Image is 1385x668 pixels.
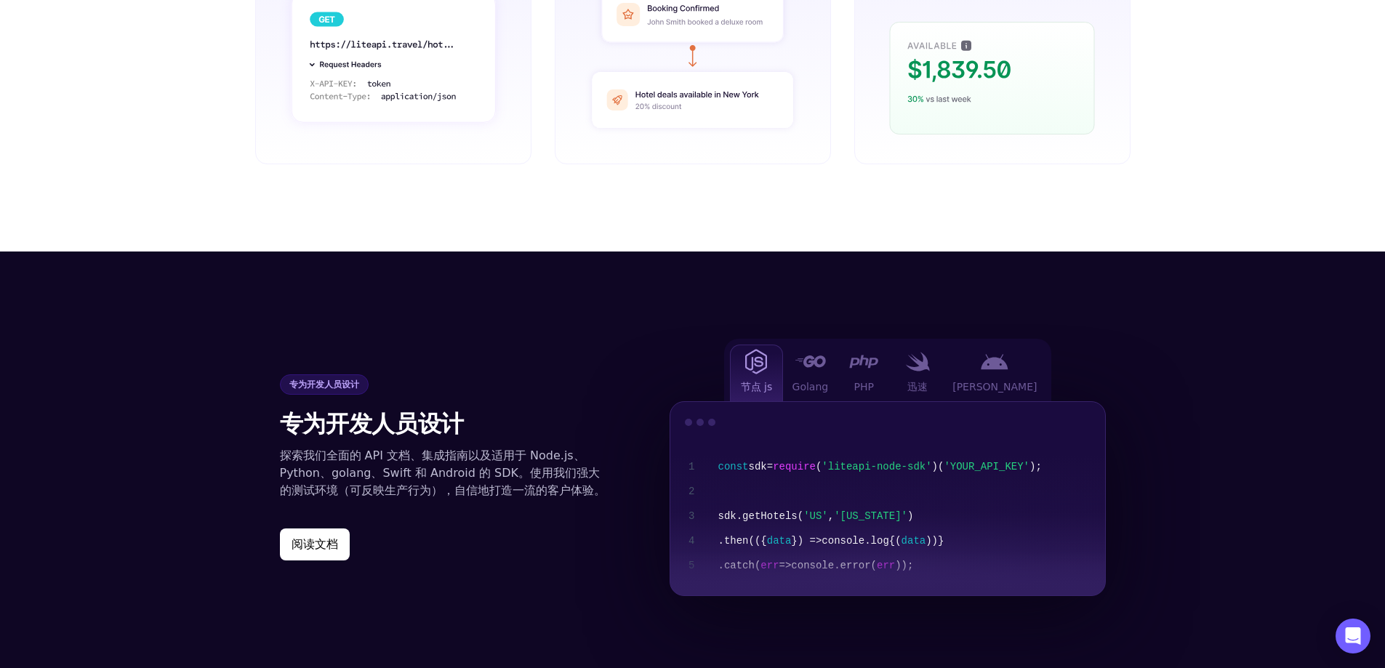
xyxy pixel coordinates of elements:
[280,528,611,560] a: 阅读文档
[889,535,902,547] span: {(
[849,355,878,369] img: PHP
[767,535,792,547] span: data
[938,461,944,472] span: (
[792,381,829,393] font: Golang
[280,448,606,497] font: 探索我们全面的 API 文档、集成指南以及适用于 Node.js、Python、golang、Swift 和 Android 的 SDK。使用我们强大的测试环境（可反映生产行为），自信地打造一流...
[767,461,773,472] span: =
[902,535,926,547] span: data
[749,535,761,547] span: ((
[981,354,1008,370] img: 安卓
[1336,619,1370,653] div: Open Intercom Messenger
[877,560,895,571] span: err
[871,560,877,571] span: (
[791,535,822,547] span: }) =>
[292,537,338,551] font: 阅读文档
[718,510,736,522] span: sdk
[907,381,928,393] font: 迅速
[718,535,749,547] span: .then
[689,510,694,522] font: 3
[1029,461,1042,472] span: );
[280,410,464,438] font: 专为开发人员设计
[822,461,931,472] span: 'liteapi-node-sdk'
[745,349,767,374] img: 节点 js
[749,461,767,472] span: sdk
[779,560,792,571] span: =>
[689,486,694,497] font: 2
[907,510,913,522] span: )
[741,381,773,393] font: 节点 js
[944,461,1029,472] span: 'YOUR_API_KEY'
[280,528,350,560] button: 阅读文档
[895,560,913,571] span: ));
[755,560,760,571] span: (
[834,510,907,522] span: '[US_STATE]'
[773,461,816,472] span: require
[795,355,826,367] img: Golang
[760,560,779,571] span: err
[689,560,694,571] font: 5
[932,461,938,472] span: )
[871,535,889,547] span: log
[803,510,828,522] span: 'US'
[736,510,803,522] span: .getHotels(
[718,560,755,571] span: .catch
[689,535,694,547] font: 4
[816,461,822,472] span: (
[926,535,944,547] span: ))}
[840,560,871,571] span: error
[828,510,834,522] span: ,
[822,535,870,547] span: console.
[760,535,766,547] span: {
[952,381,1037,393] font: [PERSON_NAME]
[718,461,749,472] span: const
[689,461,694,472] font: 1
[791,560,840,571] span: console.
[854,381,874,393] font: PHP
[289,379,359,390] font: 专为开发人员设计
[905,352,930,371] img: 迅速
